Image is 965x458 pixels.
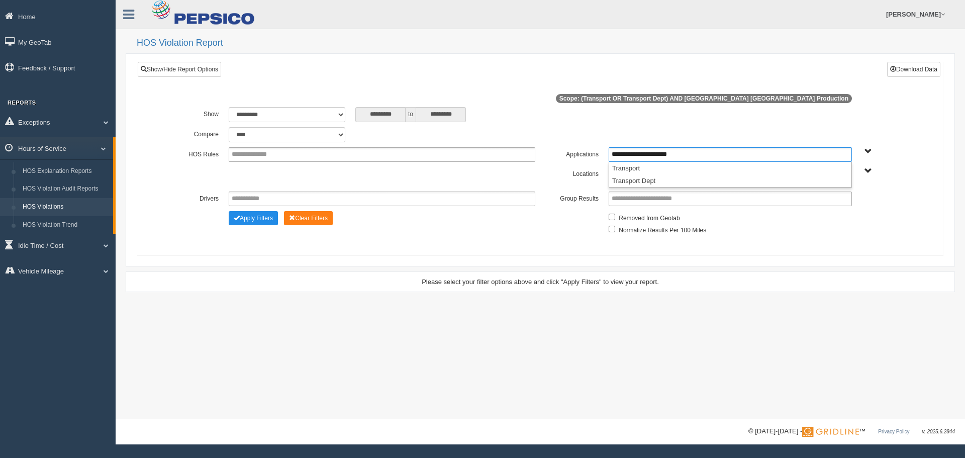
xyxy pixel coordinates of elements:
[160,127,224,139] label: Compare
[540,192,604,204] label: Group Results
[229,211,278,225] button: Change Filter Options
[18,198,113,216] a: HOS Violations
[609,174,851,187] li: Transport Dept
[284,211,333,225] button: Change Filter Options
[18,162,113,180] a: HOS Explanation Reports
[135,277,946,287] div: Please select your filter options above and click "Apply Filters" to view your report.
[802,427,859,437] img: Gridline
[160,107,224,119] label: Show
[609,162,851,174] li: Transport
[878,429,909,434] a: Privacy Policy
[540,147,604,159] label: Applications
[887,62,940,77] button: Download Data
[406,107,416,122] span: to
[138,62,221,77] a: Show/Hide Report Options
[556,94,852,103] span: Scope: (Transport OR Transport Dept) AND [GEOGRAPHIC_DATA] [GEOGRAPHIC_DATA] Production
[619,223,706,235] label: Normalize Results Per 100 Miles
[540,167,604,179] label: Locations
[160,192,224,204] label: Drivers
[18,216,113,234] a: HOS Violation Trend
[160,147,224,159] label: HOS Rules
[922,429,955,434] span: v. 2025.6.2844
[619,211,680,223] label: Removed from Geotab
[137,38,955,48] h2: HOS Violation Report
[748,426,955,437] div: © [DATE]-[DATE] - ™
[18,180,113,198] a: HOS Violation Audit Reports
